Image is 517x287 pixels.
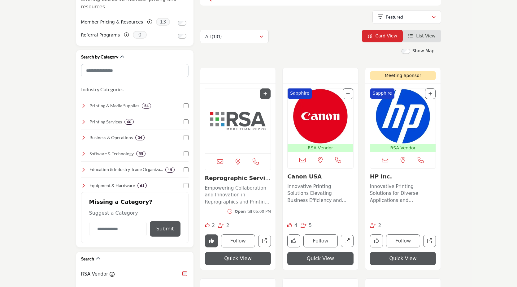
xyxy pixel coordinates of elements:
[144,104,149,108] b: 54
[412,48,435,54] label: Show Map
[373,90,392,96] p: Sapphire
[287,234,300,247] button: Like company
[89,182,135,189] h4: Equipment & Hardware : Top-quality printers, copiers, and finishing equipment to enhance efficien...
[127,120,131,124] b: 60
[81,86,124,93] button: Industry Categories
[205,88,271,153] img: Reprographic Services Association (RSA)
[138,135,142,140] b: 34
[287,223,292,228] i: Likes
[341,235,354,247] a: Open canon-usa in new tab
[287,182,354,204] a: Innovative Printing Solutions Elevating Business Efficiency and Connectivity With a strong footho...
[136,151,146,156] div: 55 Results For Software & Technology
[156,18,170,26] span: 13
[287,252,354,265] button: Quick View
[205,175,271,188] a: Reprographic Service...
[303,234,338,247] button: Follow
[370,252,436,265] button: Quick View
[205,252,271,265] button: Quick View
[150,221,180,237] button: Submit
[370,88,436,152] a: Open Listing in new tab
[228,209,271,214] button: Opentill 05:00 PM
[81,54,118,60] h2: Search by Category
[290,90,309,96] p: Sapphire
[428,91,432,96] a: Add To List
[137,183,147,188] div: 61 Results For Equipment & Hardware
[184,151,189,156] input: Select Software & Technology checkbox
[403,30,441,42] li: List View
[212,223,215,228] span: 2
[205,175,271,182] h3: Reprographic Services Association (RSA)
[289,145,352,151] p: RSA Vendor
[287,183,354,204] p: Innovative Printing Solutions Elevating Business Efficiency and Connectivity With a strong footho...
[367,33,397,38] a: View Card
[124,119,134,125] div: 60 Results For Printing Services
[362,30,403,42] li: Card View
[140,183,144,188] b: 61
[370,173,436,180] h3: HP Inc.
[184,135,189,140] input: Select Business & Operations checkbox
[139,152,143,156] b: 55
[182,271,187,276] input: RSA Vendor checkbox
[386,234,420,247] button: Follow
[184,183,189,188] input: Select Equipment & Hardware checkbox
[184,119,189,124] input: Select Printing Services checkbox
[205,33,222,40] p: All (131)
[346,91,350,96] a: Add To List
[288,88,353,152] a: Open Listing in new tab
[81,271,108,278] label: RSA Vendor
[416,33,435,38] span: List View
[89,199,180,210] h2: Missing a Category?
[89,166,163,173] h4: Education & Industry Trade Organizations: Connect with industry leaders, trade groups, and profes...
[288,88,353,144] img: Canon USA
[370,173,392,180] a: HP Inc.
[142,103,151,109] div: 54 Results For Printing & Media Supplies
[89,210,138,216] span: Suggest a Category
[165,167,175,173] div: 15 Results For Education & Industry Trade Organizations
[89,151,134,157] h4: Software & Technology: Advanced software and digital tools for print management, automation, and ...
[218,222,229,229] div: Followers
[178,34,186,39] input: Switch to Referral Programs
[371,145,435,151] p: RSA Vendor
[81,17,143,28] label: Member Pricing & Resources
[309,223,312,228] span: 5
[263,91,267,96] a: Add To List
[89,135,133,141] h4: Business & Operations: Essential resources for financial management, marketing, and operations to...
[370,222,381,229] div: Followers
[205,88,271,153] a: Open Listing in new tab
[81,30,120,41] label: Referral Programs
[408,33,436,38] a: View List
[370,182,436,204] a: Innovative Printing Solutions for Diverse Applications and Exceptional Results Operating at the f...
[294,223,298,228] span: 4
[89,119,122,125] h4: Printing Services: Professional printing solutions, including large-format, digital, and offset p...
[370,234,383,247] button: Like company
[168,168,172,172] b: 15
[301,222,312,229] div: Followers
[378,223,381,228] span: 2
[184,103,189,108] input: Select Printing & Media Supplies checkbox
[221,234,255,247] button: Follow
[386,14,403,20] p: Featured
[200,30,269,43] button: All (131)
[235,209,246,214] span: Open
[423,235,436,247] a: Open hp-inc in new tab
[133,31,147,39] span: 0
[205,234,218,247] button: Remove Like button
[178,21,186,26] input: Switch to Member Pricing & Resources
[205,185,271,206] p: Empowering Collaboration and Innovation in Reprographics and Printing Across [GEOGRAPHIC_DATA] In...
[184,167,189,172] input: Select Education & Industry Trade Organizations checkbox
[370,183,436,204] p: Innovative Printing Solutions for Diverse Applications and Exceptional Results Operating at the f...
[258,235,271,247] a: Open reprographic-services-association-rsa in new tab
[226,223,229,228] span: 2
[205,223,210,228] i: Likes
[287,173,322,180] a: Canon USA
[205,183,271,206] a: Empowering Collaboration and Innovation in Reprographics and Printing Across [GEOGRAPHIC_DATA] In...
[375,33,397,38] span: Card View
[89,222,147,236] input: Category Name
[81,256,94,262] h2: Search
[287,173,354,180] h3: Canon USA
[81,64,189,77] input: Search Category
[235,209,271,214] div: till 05:00 PM
[135,135,145,140] div: 34 Results For Business & Operations
[89,103,139,109] h4: Printing & Media Supplies: A wide range of high-quality paper, films, inks, and specialty materia...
